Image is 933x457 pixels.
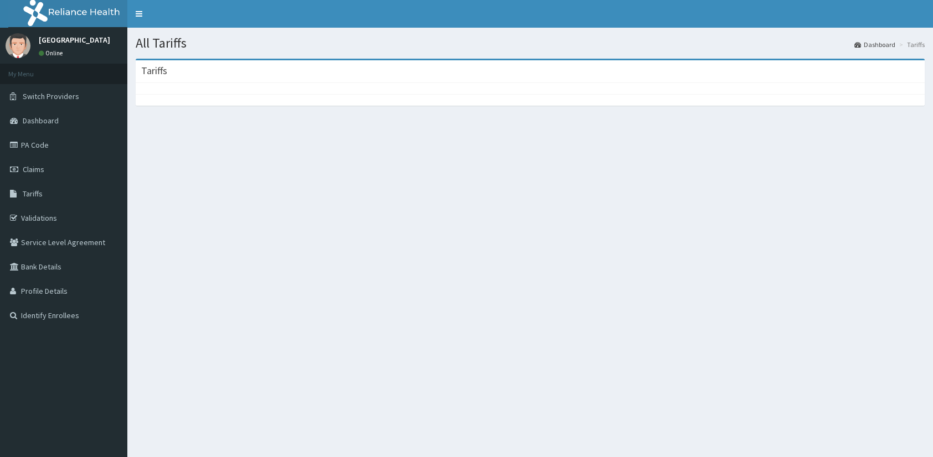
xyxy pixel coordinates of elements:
[39,36,110,44] p: [GEOGRAPHIC_DATA]
[896,40,925,49] li: Tariffs
[854,40,895,49] a: Dashboard
[39,49,65,57] a: Online
[141,66,167,76] h3: Tariffs
[23,189,43,199] span: Tariffs
[23,164,44,174] span: Claims
[6,33,30,58] img: User Image
[23,116,59,126] span: Dashboard
[136,36,925,50] h1: All Tariffs
[23,91,79,101] span: Switch Providers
